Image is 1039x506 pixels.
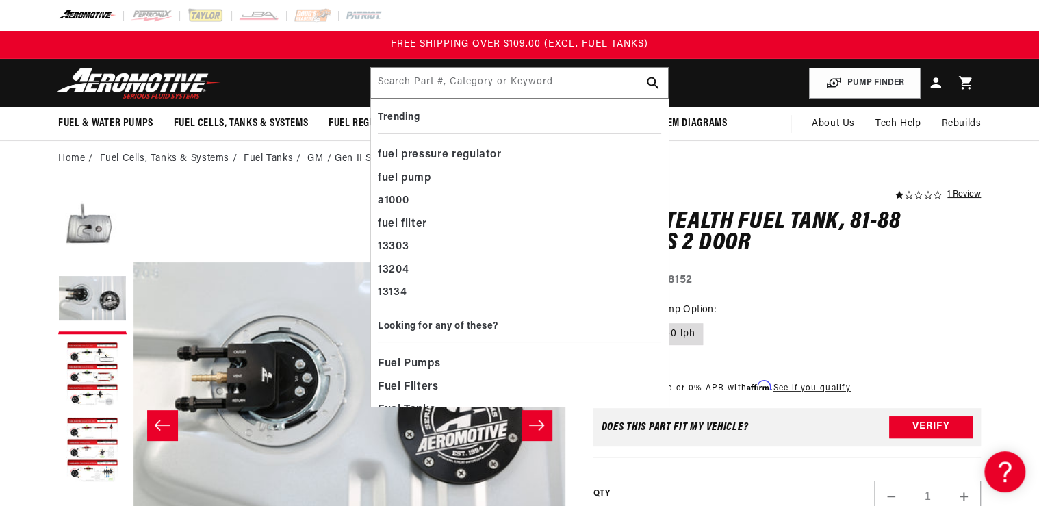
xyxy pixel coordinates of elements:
summary: Fuel & Water Pumps [48,107,164,140]
a: 1 reviews [947,190,981,200]
a: Fuel Tanks [244,151,293,166]
a: See if you qualify - Learn more about Affirm Financing (opens in modal) [773,384,850,392]
span: Fuel Pumps [378,355,440,374]
a: About Us [801,107,865,140]
span: Affirm [747,381,771,391]
button: Slide right [522,410,552,440]
div: 13303 [378,236,661,259]
span: Fuel Filters [378,378,439,397]
button: search button [638,68,668,98]
button: Verify [889,416,973,438]
span: Fuel & Water Pumps [58,116,153,131]
span: FREE SHIPPING OVER $109.00 (EXCL. FUEL TANKS) [391,39,648,49]
button: Load image 2 in gallery view [58,266,127,334]
div: fuel filter [378,213,661,236]
span: Rebuilds [941,116,981,131]
span: Fuel Regulators [329,116,409,131]
div: a1000 [378,190,661,213]
img: Aeromotive [53,67,225,99]
label: QTY [593,488,610,500]
div: Part Number: [593,272,981,290]
button: Slide left [147,410,177,440]
span: About Us [812,118,855,129]
div: Does This part fit My vehicle? [601,422,748,433]
input: Search by Part Number, Category or Keyword [371,68,668,98]
div: 13204 [378,259,661,282]
summary: Tech Help [865,107,931,140]
summary: System Diagrams [636,107,737,140]
li: Gen II Stealth Fuel Tank, 81-88 Cutlass 2 Door [335,151,548,166]
b: Looking for any of these? [378,321,498,331]
nav: breadcrumbs [58,151,981,166]
label: 340 lph [651,323,703,345]
li: Fuel Cells, Tanks & Systems [100,151,241,166]
a: Home [58,151,85,166]
div: 13134 [378,281,661,305]
strong: 18152 [664,275,693,286]
button: Load image 3 in gallery view [58,341,127,409]
a: GM [307,151,323,166]
div: fuel pressure regulator [378,144,661,167]
summary: Fuel Cells, Tanks & Systems [164,107,318,140]
span: System Diagrams [646,116,727,131]
summary: Rebuilds [931,107,991,140]
b: Trending [378,112,420,123]
span: Fuel Tanks [378,401,435,420]
div: fuel pump [378,167,661,190]
button: Load image 4 in gallery view [58,416,127,485]
span: Tech Help [875,116,921,131]
summary: Fuel Regulators [318,107,419,140]
span: Fuel Cells, Tanks & Systems [174,116,308,131]
p: Starting at /mo or 0% APR with . [593,381,850,394]
h1: Gen II Stealth Fuel Tank, 81-88 Cutlass 2 Door [593,212,981,255]
button: PUMP FINDER [809,68,921,99]
button: Load image 1 in gallery view [58,190,127,259]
